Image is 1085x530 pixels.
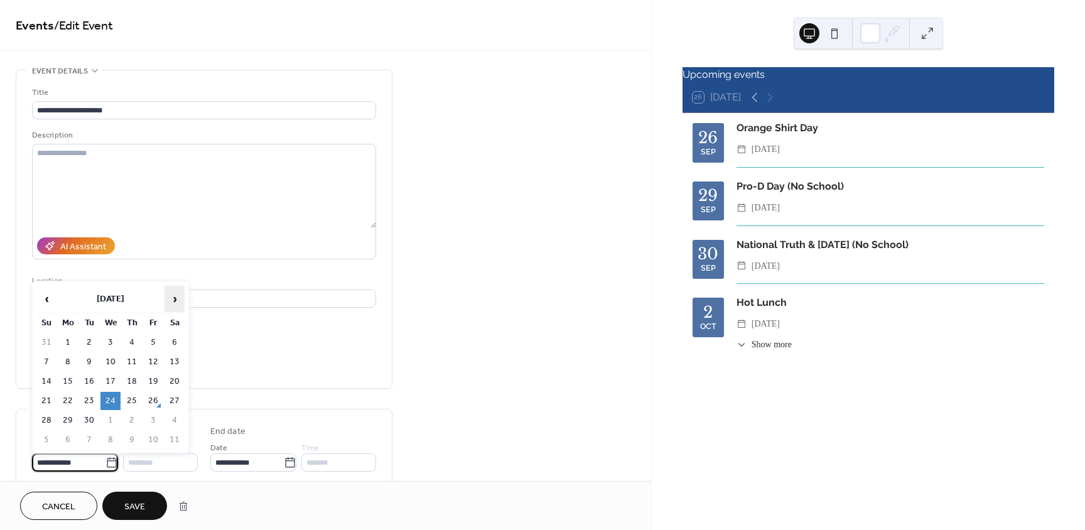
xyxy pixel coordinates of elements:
[701,206,716,214] div: Sep
[79,411,99,430] td: 30
[165,372,185,391] td: 20
[165,353,185,371] td: 13
[165,314,185,332] th: Sa
[100,431,121,449] td: 8
[165,411,185,430] td: 4
[36,353,57,371] td: 7
[301,441,319,455] span: Time
[752,316,780,332] span: [DATE]
[100,333,121,352] td: 3
[37,286,56,311] span: ‹
[54,14,113,38] span: / Edit Event
[79,431,99,449] td: 7
[36,392,57,410] td: 21
[122,314,142,332] th: Th
[165,392,185,410] td: 27
[36,431,57,449] td: 5
[737,295,1044,310] div: Hot Lunch
[737,121,1044,136] div: Orange Shirt Day
[32,129,374,142] div: Description
[122,372,142,391] td: 18
[683,67,1054,82] div: Upcoming events
[737,338,792,351] button: ​Show more
[143,431,163,449] td: 10
[79,353,99,371] td: 9
[737,142,747,157] div: ​
[210,425,246,438] div: End date
[100,314,121,332] th: We
[143,392,163,410] td: 26
[79,314,99,332] th: Tu
[143,372,163,391] td: 19
[752,338,792,351] span: Show more
[36,372,57,391] td: 14
[165,333,185,352] td: 6
[60,241,106,254] div: AI Assistant
[165,286,184,311] span: ›
[737,200,747,215] div: ​
[32,86,374,99] div: Title
[737,338,747,351] div: ​
[143,314,163,332] th: Fr
[32,274,374,288] div: Location
[36,333,57,352] td: 31
[701,264,716,273] div: Sep
[58,372,78,391] td: 15
[32,65,88,78] span: Event details
[210,441,227,455] span: Date
[58,353,78,371] td: 8
[58,333,78,352] td: 1
[122,353,142,371] td: 11
[58,392,78,410] td: 22
[698,188,718,203] div: 29
[122,411,142,430] td: 2
[36,411,57,430] td: 28
[698,130,718,146] div: 26
[737,237,1044,252] div: National Truth & [DATE] (No School)
[58,314,78,332] th: Mo
[100,411,121,430] td: 1
[165,431,185,449] td: 11
[122,392,142,410] td: 25
[42,500,75,514] span: Cancel
[37,237,115,254] button: AI Assistant
[102,492,167,520] button: Save
[143,353,163,371] td: 12
[79,333,99,352] td: 2
[100,372,121,391] td: 17
[737,259,747,274] div: ​
[123,441,141,455] span: Time
[58,286,163,313] th: [DATE]
[100,392,121,410] td: 24
[36,314,57,332] th: Su
[122,333,142,352] td: 4
[737,316,747,332] div: ​
[752,200,780,215] span: [DATE]
[16,14,54,38] a: Events
[700,323,716,331] div: Oct
[698,246,718,262] div: 30
[20,492,97,520] button: Cancel
[58,431,78,449] td: 6
[701,148,716,156] div: Sep
[752,259,780,274] span: [DATE]
[752,142,780,157] span: [DATE]
[79,392,99,410] td: 23
[737,179,1044,194] div: Pro-D Day (No School)
[58,411,78,430] td: 29
[143,411,163,430] td: 3
[100,353,121,371] td: 10
[122,431,142,449] td: 9
[703,305,713,320] div: 2
[79,372,99,391] td: 16
[124,500,145,514] span: Save
[143,333,163,352] td: 5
